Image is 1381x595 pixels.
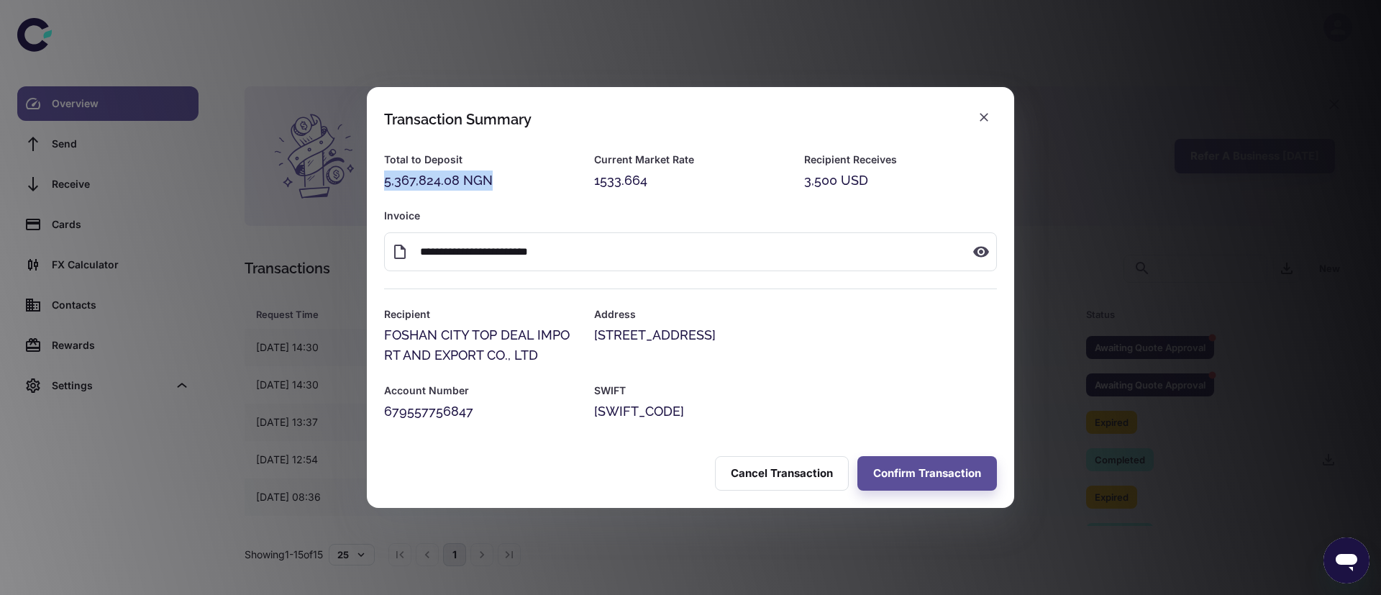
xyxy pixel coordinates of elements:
[804,171,997,191] div: 3,500 USD
[594,171,787,191] div: 1533.664
[594,325,997,345] div: [STREET_ADDRESS]
[384,171,577,191] div: 5,367,824.08 NGN
[594,401,997,422] div: [SWIFT_CODE]
[384,306,577,322] h6: Recipient
[384,325,577,365] div: FOSHAN CITY TOP DEAL IMPORT AND EXPORT CO., LTD
[594,383,997,399] h6: SWIFT
[384,111,532,128] div: Transaction Summary
[384,383,577,399] h6: Account Number
[384,401,577,422] div: 679557756847
[857,456,997,491] button: Confirm Transaction
[594,306,997,322] h6: Address
[1323,537,1369,583] iframe: Button to launch messaging window
[384,152,577,168] h6: Total to Deposit
[384,208,997,224] h6: Invoice
[715,456,849,491] button: Cancel Transaction
[594,152,787,168] h6: Current Market Rate
[804,152,997,168] h6: Recipient Receives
